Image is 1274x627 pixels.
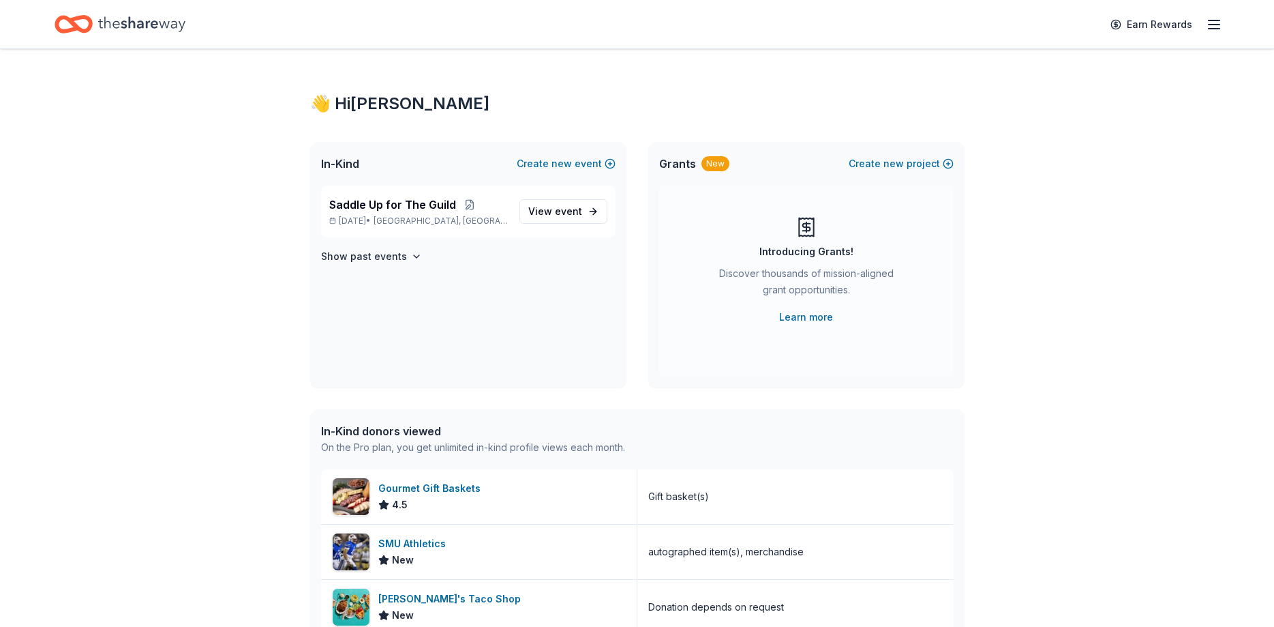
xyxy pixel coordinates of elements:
[714,265,899,304] div: Discover thousands of mission-aligned grant opportunities.
[849,156,954,172] button: Createnewproject
[55,8,185,40] a: Home
[374,216,508,227] span: [GEOGRAPHIC_DATA], [GEOGRAPHIC_DATA]
[321,439,625,456] div: On the Pro plan, you get unlimited in-kind profile views each month.
[519,199,607,224] a: View event
[321,156,359,172] span: In-Kind
[310,93,965,115] div: 👋 Hi [PERSON_NAME]
[392,552,414,568] span: New
[378,591,526,607] div: [PERSON_NAME]'s Taco Shop
[648,489,709,505] div: Gift basket(s)
[329,216,509,227] p: [DATE] •
[333,478,369,515] img: Image for Gourmet Gift Baskets
[392,607,414,624] span: New
[378,480,486,497] div: Gourmet Gift Baskets
[759,244,853,260] div: Introducing Grants!
[329,196,456,213] span: Saddle Up for The Guild
[333,589,369,626] img: Image for Fuzzy's Taco Shop
[1102,12,1200,37] a: Earn Rewards
[378,536,451,552] div: SMU Athletics
[701,156,729,171] div: New
[321,423,625,439] div: In-Kind donors viewed
[555,205,582,217] span: event
[883,156,904,172] span: new
[517,156,616,172] button: Createnewevent
[321,248,407,265] h4: Show past events
[551,156,572,172] span: new
[659,156,696,172] span: Grants
[528,203,582,220] span: View
[321,248,422,265] button: Show past events
[648,599,784,615] div: Donation depends on request
[648,544,804,560] div: autographed item(s), merchandise
[779,309,833,325] a: Learn more
[392,497,408,513] span: 4.5
[333,534,369,570] img: Image for SMU Athletics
